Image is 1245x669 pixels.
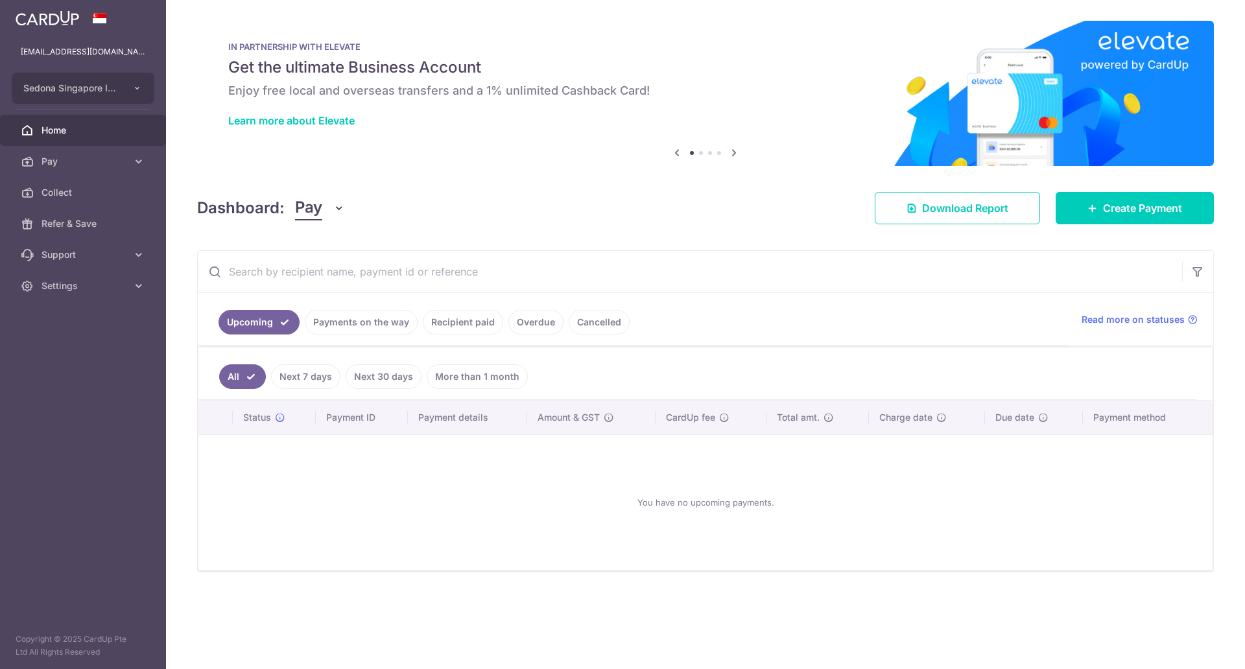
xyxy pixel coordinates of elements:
[198,251,1182,292] input: Search by recipient name, payment id or reference
[16,10,79,26] img: CardUp
[408,401,527,434] th: Payment details
[228,114,355,127] a: Learn more about Elevate
[228,41,1183,52] p: IN PARTNERSHIP WITH ELEVATE
[305,310,418,334] a: Payments on the way
[228,57,1183,78] h5: Get the ultimate Business Account
[41,155,127,168] span: Pay
[115,9,141,21] span: Help
[228,83,1183,99] h6: Enjoy free local and overseas transfers and a 1% unlimited Cashback Card!
[423,310,503,334] a: Recipient paid
[12,73,154,104] button: Sedona Singapore International Pte Ltd
[21,45,145,58] p: [EMAIL_ADDRESS][DOMAIN_NAME]
[995,411,1034,424] span: Due date
[922,200,1008,216] span: Download Report
[316,401,408,434] th: Payment ID
[197,196,285,220] h4: Dashboard:
[41,248,127,261] span: Support
[41,217,127,230] span: Refer & Save
[879,411,932,424] span: Charge date
[1056,192,1214,224] a: Create Payment
[1082,313,1185,326] span: Read more on statuses
[243,411,271,424] span: Status
[295,196,345,220] button: Pay
[508,310,563,334] a: Overdue
[875,192,1040,224] a: Download Report
[666,411,715,424] span: CardUp fee
[427,364,528,389] a: More than 1 month
[569,310,630,334] a: Cancelled
[346,364,421,389] a: Next 30 days
[1082,313,1198,326] a: Read more on statuses
[41,186,127,199] span: Collect
[777,411,820,424] span: Total amt.
[219,310,300,334] a: Upcoming
[271,364,340,389] a: Next 7 days
[295,196,322,220] span: Pay
[23,82,119,95] span: Sedona Singapore International Pte Ltd
[214,445,1197,559] div: You have no upcoming payments.
[1103,200,1182,216] span: Create Payment
[538,411,600,424] span: Amount & GST
[41,279,127,292] span: Settings
[1083,401,1213,434] th: Payment method
[197,21,1214,166] img: Renovation banner
[219,364,266,389] a: All
[41,124,127,137] span: Home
